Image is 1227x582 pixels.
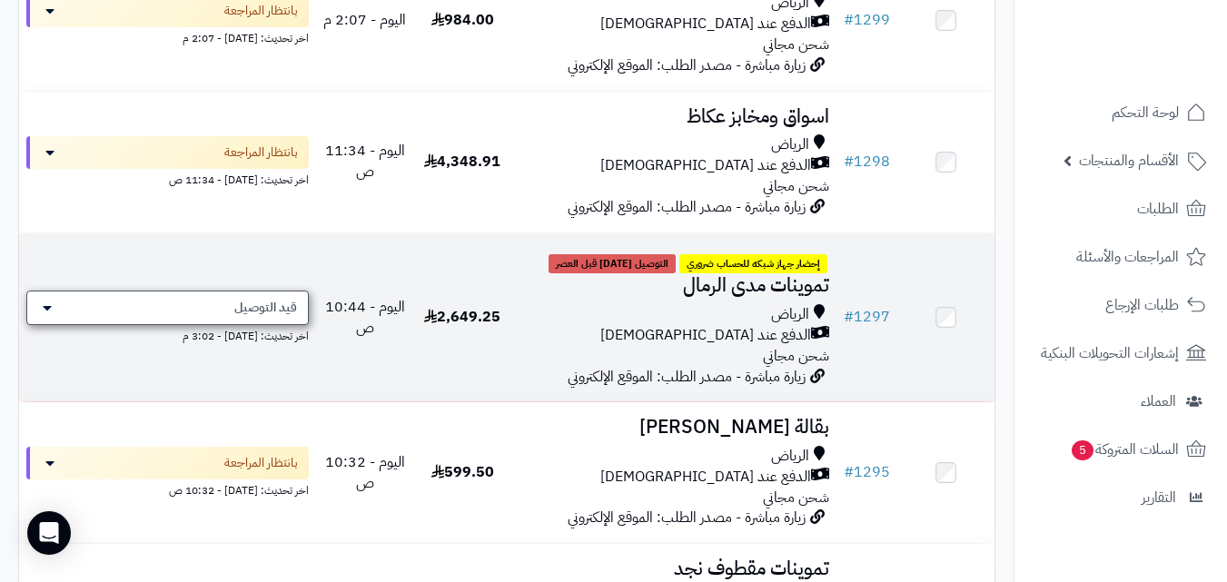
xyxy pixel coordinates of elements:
a: التقارير [1025,476,1216,519]
span: شحن مجاني [763,175,829,197]
span: اليوم - 11:34 ص [325,140,405,182]
span: # [844,461,854,483]
span: قيد التوصيل [234,299,297,317]
a: السلات المتروكة5 [1025,428,1216,471]
span: المراجعات والأسئلة [1076,244,1179,270]
span: الأقسام والمنتجات [1079,148,1179,173]
span: السلات المتروكة [1070,437,1179,462]
span: 599.50 [431,461,494,483]
span: اليوم - 10:32 ص [325,451,405,494]
h3: بقالة [PERSON_NAME] [519,417,829,438]
span: اليوم - 10:44 ص [325,296,405,339]
div: اخر تحديث: [DATE] - 10:32 ص [26,479,309,498]
span: الدفع عند [DEMOGRAPHIC_DATA] [600,467,811,488]
span: زيارة مباشرة - مصدر الطلب: الموقع الإلكتروني [568,507,806,528]
span: شحن مجاني [763,487,829,508]
a: إشعارات التحويلات البنكية [1025,331,1216,375]
div: Open Intercom Messenger [27,511,71,555]
span: شحن مجاني [763,34,829,55]
span: 984.00 [431,9,494,31]
span: التوصيل [DATE] قبل العصر [549,254,676,274]
span: الدفع عند [DEMOGRAPHIC_DATA] [600,325,811,346]
span: زيارة مباشرة - مصدر الطلب: الموقع الإلكتروني [568,54,806,76]
span: 2,649.25 [424,306,500,328]
h3: اسواق ومخابز عكاظ [519,106,829,127]
a: المراجعات والأسئلة [1025,235,1216,279]
span: الرياض [771,304,809,325]
span: زيارة مباشرة - مصدر الطلب: الموقع الإلكتروني [568,366,806,388]
span: الرياض [771,134,809,155]
a: #1299 [844,9,890,31]
a: الطلبات [1025,187,1216,231]
span: الدفع عند [DEMOGRAPHIC_DATA] [600,14,811,35]
span: زيارة مباشرة - مصدر الطلب: الموقع الإلكتروني [568,196,806,218]
img: logo-2.png [1103,51,1210,89]
span: # [844,9,854,31]
span: بانتظار المراجعة [224,143,298,162]
span: بانتظار المراجعة [224,454,298,472]
span: الطلبات [1137,196,1179,222]
span: شحن مجاني [763,345,829,367]
a: #1298 [844,151,890,173]
div: اخر تحديث: [DATE] - 11:34 ص [26,169,309,188]
span: إحضار جهاز شبكه للحساب ضروري [679,254,827,274]
a: #1297 [844,306,890,328]
a: لوحة التحكم [1025,91,1216,134]
h3: تموينات مدى الرمال [519,275,829,296]
span: اليوم - 2:07 م [323,9,406,31]
div: اخر تحديث: [DATE] - 2:07 م [26,27,309,46]
div: اخر تحديث: [DATE] - 3:02 م [26,325,309,344]
span: طلبات الإرجاع [1105,292,1179,318]
a: طلبات الإرجاع [1025,283,1216,327]
span: لوحة التحكم [1112,100,1179,125]
span: 4,348.91 [424,151,500,173]
span: # [844,306,854,328]
span: إشعارات التحويلات البنكية [1041,340,1179,366]
span: بانتظار المراجعة [224,2,298,20]
span: 5 [1072,440,1093,460]
span: العملاء [1141,389,1176,414]
span: الرياض [771,446,809,467]
span: الدفع عند [DEMOGRAPHIC_DATA] [600,155,811,176]
h3: تموينات مقطوف نجد [519,558,829,579]
span: # [844,151,854,173]
span: التقارير [1142,485,1176,510]
a: العملاء [1025,380,1216,423]
a: #1295 [844,461,890,483]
